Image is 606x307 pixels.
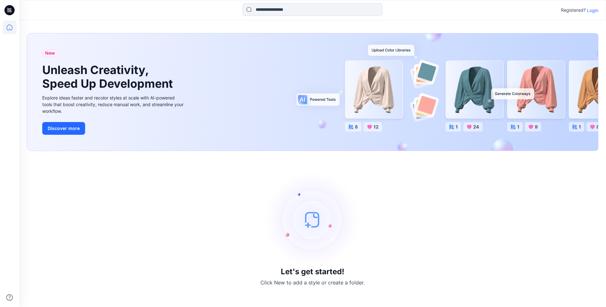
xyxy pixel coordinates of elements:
[42,122,185,135] a: Discover more
[42,63,176,91] h1: Unleash Creativity, Speed Up Development
[265,172,360,267] img: empty-state-image.svg
[587,7,598,14] p: Login
[561,6,586,14] p: Registered?
[260,279,365,286] p: Click New to add a style or create a folder.
[42,94,185,114] div: Explore ideas faster and recolor styles at scale with AI-powered tools that boost creativity, red...
[42,122,85,135] button: Discover more
[45,49,55,57] span: New
[281,267,344,276] h3: Let's get started!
